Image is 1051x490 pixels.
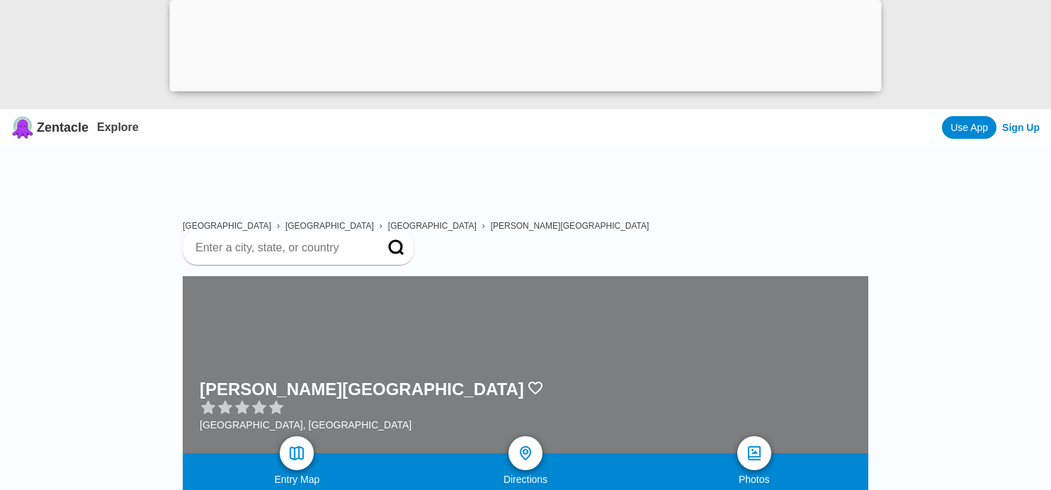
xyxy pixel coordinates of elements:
h1: [PERSON_NAME][GEOGRAPHIC_DATA] [200,380,524,399]
a: Zentacle logoZentacle [11,116,89,139]
div: Photos [640,474,868,485]
a: [GEOGRAPHIC_DATA] [183,221,271,231]
img: Zentacle logo [11,116,34,139]
img: map [288,445,305,462]
a: Explore [97,121,139,133]
span: › [482,221,485,231]
a: [GEOGRAPHIC_DATA] [388,221,477,231]
a: map [280,436,314,470]
span: Zentacle [37,120,89,135]
div: Entry Map [183,474,411,485]
div: [GEOGRAPHIC_DATA], [GEOGRAPHIC_DATA] [200,419,544,431]
img: directions [517,445,534,462]
a: Use App [942,116,996,139]
input: Enter a city, state, or country [194,241,368,255]
a: photos [737,436,771,470]
span: › [380,221,382,231]
a: [PERSON_NAME][GEOGRAPHIC_DATA] [491,221,649,231]
span: › [277,221,280,231]
div: Directions [411,474,640,485]
img: photos [746,445,763,462]
a: [GEOGRAPHIC_DATA] [285,221,374,231]
a: Sign Up [1002,122,1040,133]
